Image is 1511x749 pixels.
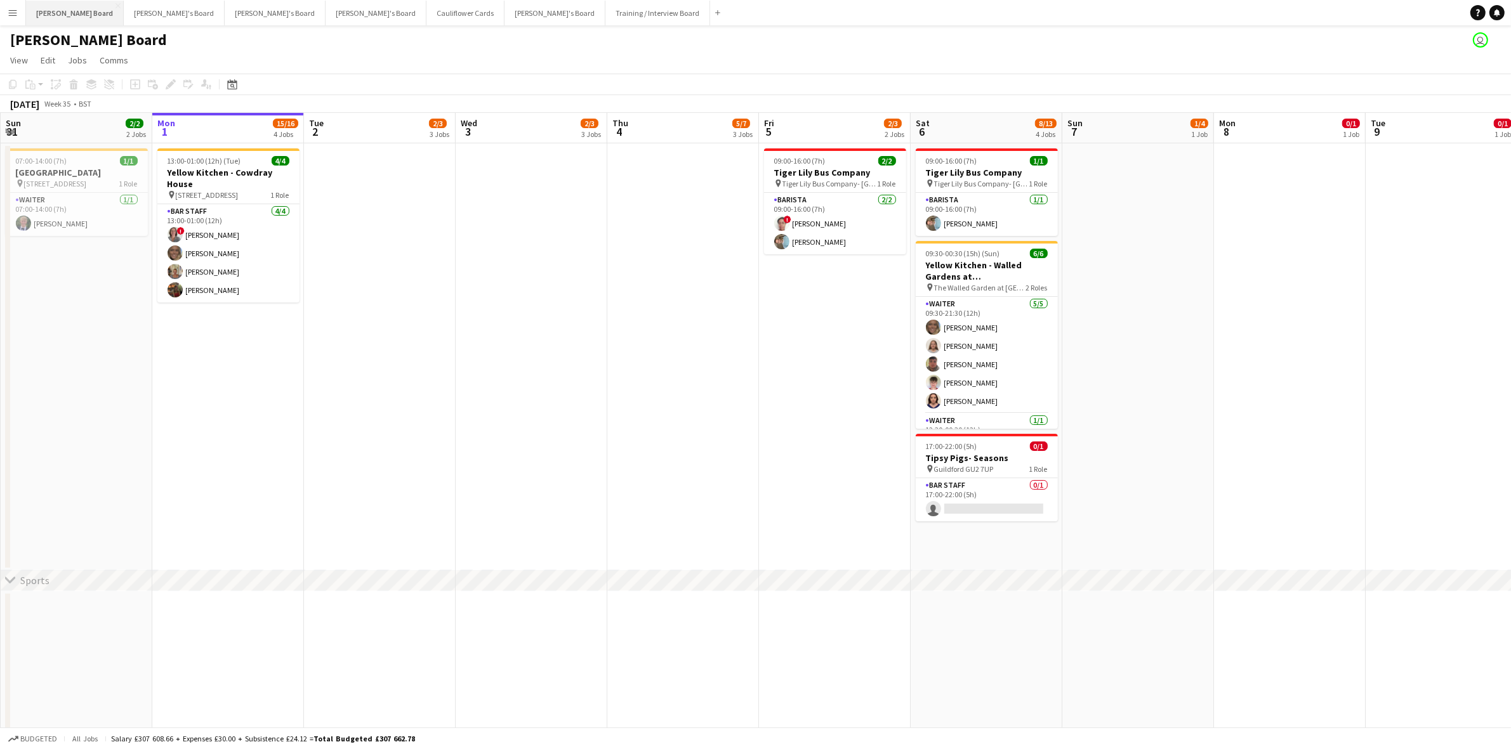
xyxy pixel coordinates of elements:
[274,129,298,139] div: 4 Jobs
[916,414,1058,457] app-card-role: Waiter1/112:30-00:30 (12h)
[926,156,977,166] span: 09:00-16:00 (7h)
[934,179,1029,188] span: Tiger Lily Bus Company- [GEOGRAPHIC_DATA]
[764,193,906,254] app-card-role: Barista2/209:00-16:00 (7h)![PERSON_NAME][PERSON_NAME]
[1369,124,1385,139] span: 9
[5,52,33,68] a: View
[307,124,324,139] span: 2
[157,148,300,303] app-job-card: 13:00-01:00 (12h) (Tue)4/4Yellow Kitchen - Cowdray House [STREET_ADDRESS]1 RoleBAR STAFF4/413:00-...
[926,249,1000,258] span: 09:30-00:30 (15h) (Sun)
[271,190,289,200] span: 1 Role
[426,1,505,25] button: Cauliflower Cards
[581,129,601,139] div: 3 Jobs
[1343,129,1359,139] div: 1 Job
[505,1,605,25] button: [PERSON_NAME]'s Board
[916,193,1058,236] app-card-role: Barista1/109:00-16:00 (7h)[PERSON_NAME]
[1030,441,1048,451] span: 0/1
[70,734,100,743] span: All jobs
[916,452,1058,464] h3: Tipsy Pigs- Seasons
[885,129,904,139] div: 2 Jobs
[1191,129,1208,139] div: 1 Job
[313,734,415,743] span: Total Budgeted £307 662.78
[1030,156,1048,166] span: 1/1
[1029,179,1048,188] span: 1 Role
[100,55,128,66] span: Comms
[1066,124,1083,139] span: 7
[157,117,175,129] span: Mon
[326,1,426,25] button: [PERSON_NAME]'s Board
[605,1,710,25] button: Training / Interview Board
[581,119,598,128] span: 2/3
[612,117,628,129] span: Thu
[111,734,415,743] div: Salary £307 608.66 + Expenses £30.00 + Subsistence £24.12 =
[157,167,300,190] h3: Yellow Kitchen - Cowdray House
[1035,119,1057,128] span: 8/13
[733,129,753,139] div: 3 Jobs
[6,148,148,236] app-job-card: 07:00-14:00 (7h)1/1[GEOGRAPHIC_DATA] [STREET_ADDRESS]1 RoleWaiter1/107:00-14:00 (7h)[PERSON_NAME]
[732,119,750,128] span: 5/7
[764,148,906,254] app-job-card: 09:00-16:00 (7h)2/2Tiger Lily Bus Company Tiger Lily Bus Company- [GEOGRAPHIC_DATA]1 RoleBarista2...
[784,216,791,223] span: !
[764,167,906,178] h3: Tiger Lily Bus Company
[168,156,241,166] span: 13:00-01:00 (12h) (Tue)
[36,52,60,68] a: Edit
[177,227,185,235] span: !
[4,124,21,139] span: 31
[916,478,1058,521] app-card-role: BAR STAFF0/117:00-22:00 (5h)
[95,52,133,68] a: Comms
[429,119,447,128] span: 2/3
[6,193,148,236] app-card-role: Waiter1/107:00-14:00 (7h)[PERSON_NAME]
[916,117,930,129] span: Sat
[63,52,92,68] a: Jobs
[176,190,239,200] span: [STREET_ADDRESS]
[157,204,300,303] app-card-role: BAR STAFF4/413:00-01:00 (12h)![PERSON_NAME][PERSON_NAME][PERSON_NAME][PERSON_NAME]
[20,574,49,587] div: Sports
[1036,129,1056,139] div: 4 Jobs
[1219,117,1236,129] span: Mon
[119,179,138,188] span: 1 Role
[926,441,977,451] span: 17:00-22:00 (5h)
[764,117,774,129] span: Fri
[6,167,148,178] h3: [GEOGRAPHIC_DATA]
[126,129,146,139] div: 2 Jobs
[916,148,1058,236] app-job-card: 09:00-16:00 (7h)1/1Tiger Lily Bus Company Tiger Lily Bus Company- [GEOGRAPHIC_DATA]1 RoleBarista1...
[26,1,124,25] button: [PERSON_NAME] Board
[10,30,167,49] h1: [PERSON_NAME] Board
[6,117,21,129] span: Sun
[1067,117,1083,129] span: Sun
[934,464,994,474] span: Guildford GU2 7UP
[1371,117,1385,129] span: Tue
[272,156,289,166] span: 4/4
[610,124,628,139] span: 4
[884,119,902,128] span: 2/3
[124,1,225,25] button: [PERSON_NAME]'s Board
[934,283,1026,292] span: The Walled Garden at [GEOGRAPHIC_DATA]
[126,119,143,128] span: 2/2
[762,124,774,139] span: 5
[916,241,1058,429] app-job-card: 09:30-00:30 (15h) (Sun)6/6Yellow Kitchen - Walled Gardens at [GEOGRAPHIC_DATA] The Walled Garden ...
[20,734,57,743] span: Budgeted
[16,156,67,166] span: 07:00-14:00 (7h)
[914,124,930,139] span: 6
[273,119,298,128] span: 15/16
[10,98,39,110] div: [DATE]
[24,179,87,188] span: [STREET_ADDRESS]
[68,55,87,66] span: Jobs
[878,156,896,166] span: 2/2
[42,99,74,108] span: Week 35
[1342,119,1360,128] span: 0/1
[1473,32,1488,48] app-user-avatar: Kathryn Davies
[225,1,326,25] button: [PERSON_NAME]'s Board
[1030,249,1048,258] span: 6/6
[79,99,91,108] div: BST
[1026,283,1048,292] span: 2 Roles
[916,434,1058,521] app-job-card: 17:00-22:00 (5h)0/1Tipsy Pigs- Seasons Guildford GU2 7UP1 RoleBAR STAFF0/117:00-22:00 (5h)
[878,179,896,188] span: 1 Role
[430,129,449,139] div: 3 Jobs
[309,117,324,129] span: Tue
[1495,129,1511,139] div: 1 Job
